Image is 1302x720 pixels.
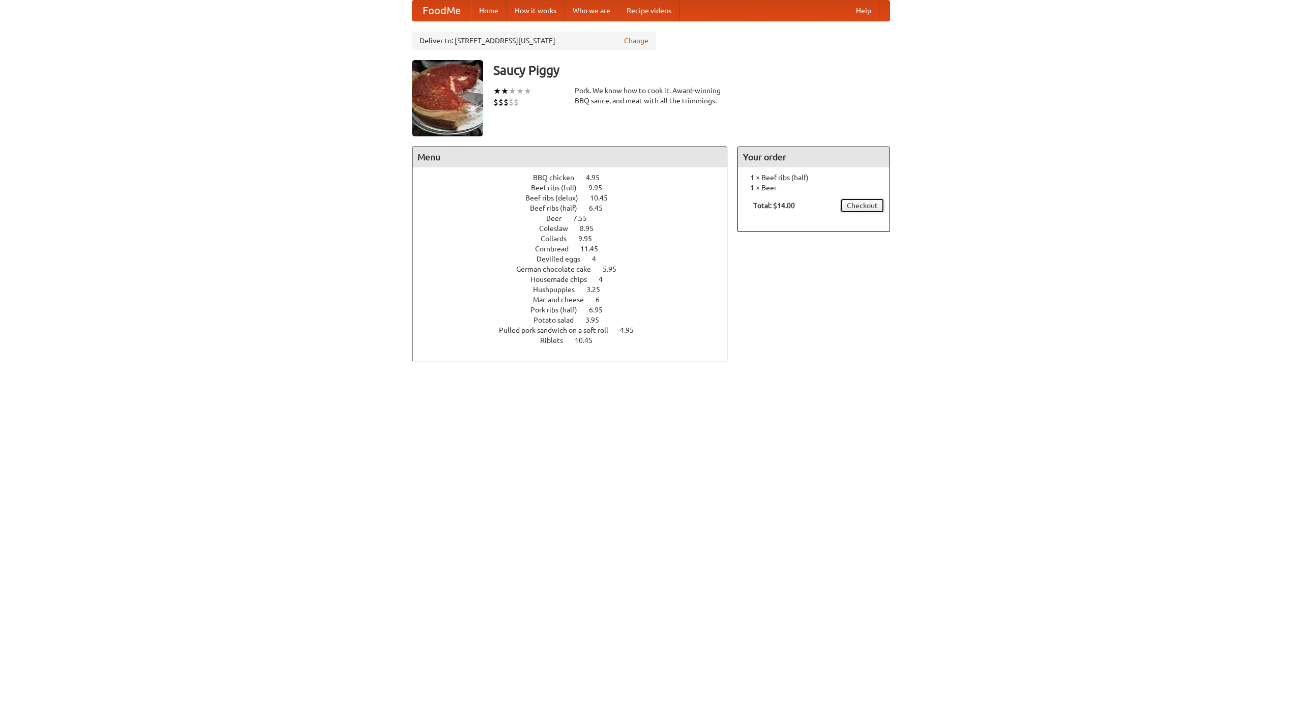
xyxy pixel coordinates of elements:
a: Change [624,36,648,46]
span: Potato salad [534,316,584,324]
a: FoodMe [412,1,471,21]
a: Cornbread 11.45 [535,245,617,253]
span: Beef ribs (delux) [525,194,588,202]
a: Recipe videos [618,1,679,21]
li: $ [514,97,519,108]
span: 3.25 [586,285,610,294]
span: 11.45 [580,245,608,253]
a: Beer 7.55 [546,214,606,222]
a: Housemade chips 4 [530,275,622,283]
li: $ [509,97,514,108]
a: Pork ribs (half) 6.95 [530,306,622,314]
a: Beef ribs (delux) 10.45 [525,194,627,202]
span: Pulled pork sandwich on a soft roll [499,326,618,334]
a: German chocolate cake 5.95 [516,265,635,273]
span: 9.95 [578,235,602,243]
span: 6.95 [589,306,613,314]
a: Beef ribs (full) 9.95 [531,184,621,192]
span: 5.95 [603,265,627,273]
span: 6 [596,296,610,304]
a: Beef ribs (half) 6.45 [530,204,622,212]
span: 10.45 [575,336,603,344]
a: BBQ chicken 4.95 [533,174,618,182]
b: Total: $14.00 [753,201,795,210]
li: ★ [493,85,501,97]
span: 4.95 [586,174,610,182]
a: Mac and cheese 6 [533,296,618,304]
span: 10.45 [590,194,618,202]
div: Pork. We know how to cook it. Award-winning BBQ sauce, and meat with all the trimmings. [575,85,727,106]
li: ★ [524,85,531,97]
h4: Menu [412,147,727,167]
a: Riblets 10.45 [540,336,611,344]
li: 1 × Beer [743,183,884,193]
span: Coleslaw [539,224,578,233]
a: Help [848,1,879,21]
li: ★ [501,85,509,97]
h4: Your order [738,147,890,167]
li: ★ [509,85,516,97]
a: Collards 9.95 [541,235,611,243]
span: BBQ chicken [533,174,584,182]
span: Housemade chips [530,275,597,283]
li: 1 × Beef ribs (half) [743,172,884,183]
span: 4 [599,275,613,283]
a: Hushpuppies 3.25 [533,285,619,294]
a: Potato salad 3.95 [534,316,618,324]
span: Pork ribs (half) [530,306,587,314]
span: Beer [546,214,572,222]
span: 4.95 [620,326,644,334]
span: Beef ribs (half) [530,204,587,212]
span: Cornbread [535,245,579,253]
li: $ [493,97,498,108]
li: ★ [516,85,524,97]
span: Beef ribs (full) [531,184,587,192]
a: How it works [507,1,565,21]
a: Pulled pork sandwich on a soft roll 4.95 [499,326,653,334]
a: Devilled eggs 4 [537,255,615,263]
span: Riblets [540,336,573,344]
a: Who we are [565,1,618,21]
a: Checkout [840,198,884,213]
span: Devilled eggs [537,255,590,263]
span: Mac and cheese [533,296,594,304]
a: Coleslaw 8.95 [539,224,612,233]
span: 4 [592,255,606,263]
span: 7.55 [573,214,597,222]
span: 3.95 [585,316,609,324]
img: angular.jpg [412,60,483,136]
div: Deliver to: [STREET_ADDRESS][US_STATE] [412,32,656,50]
li: $ [504,97,509,108]
li: $ [498,97,504,108]
span: Collards [541,235,577,243]
h3: Saucy Piggy [493,60,890,80]
span: 6.45 [589,204,613,212]
span: Hushpuppies [533,285,585,294]
span: German chocolate cake [516,265,601,273]
a: Home [471,1,507,21]
span: 8.95 [580,224,604,233]
span: 9.95 [588,184,612,192]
